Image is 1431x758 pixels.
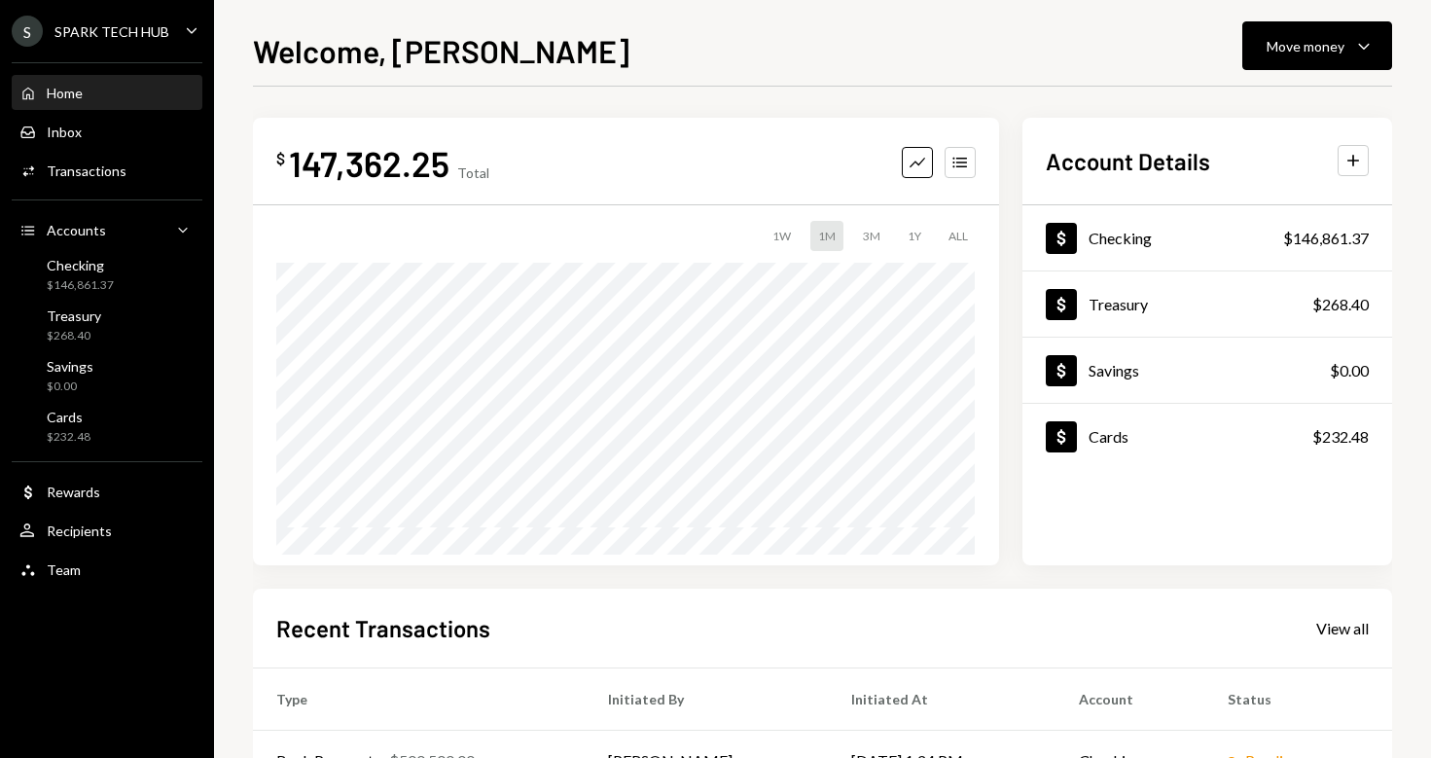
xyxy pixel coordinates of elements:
div: $0.00 [1330,359,1369,382]
h2: Account Details [1046,145,1210,177]
div: Cards [47,409,90,425]
div: Checking [47,257,114,273]
div: Savings [47,358,93,375]
a: Team [12,552,202,587]
a: Treasury$268.40 [1022,271,1392,337]
div: $232.48 [47,429,90,446]
div: SPARK TECH HUB [54,23,169,40]
div: Rewards [47,484,100,500]
button: Move money [1242,21,1392,70]
div: Home [47,85,83,101]
div: 1W [765,221,799,251]
div: Checking [1089,229,1152,247]
div: $232.48 [1312,425,1369,449]
th: Account [1055,668,1204,730]
h2: Recent Transactions [276,612,490,644]
a: Cards$232.48 [12,403,202,450]
div: Treasury [1089,295,1148,313]
div: $146,861.37 [1283,227,1369,250]
div: $ [276,149,285,168]
div: S [12,16,43,47]
a: Home [12,75,202,110]
a: Cards$232.48 [1022,404,1392,469]
th: Type [253,668,585,730]
div: Move money [1267,36,1344,56]
div: Inbox [47,124,82,140]
a: Rewards [12,474,202,509]
a: Savings$0.00 [1022,338,1392,403]
a: Savings$0.00 [12,352,202,399]
div: Accounts [47,222,106,238]
th: Initiated By [585,668,828,730]
div: 147,362.25 [289,141,449,185]
a: Treasury$268.40 [12,302,202,348]
a: Recipients [12,513,202,548]
div: $146,861.37 [47,277,114,294]
div: Cards [1089,427,1128,446]
a: View all [1316,617,1369,638]
div: $0.00 [47,379,93,395]
div: 1Y [900,221,929,251]
div: Transactions [47,162,126,179]
div: ALL [941,221,976,251]
th: Status [1204,668,1392,730]
div: $268.40 [1312,293,1369,316]
a: Checking$146,861.37 [12,251,202,298]
a: Transactions [12,153,202,188]
div: $268.40 [47,328,101,344]
div: Recipients [47,523,112,539]
th: Initiated At [828,668,1055,730]
div: 3M [855,221,888,251]
div: Team [47,561,81,578]
a: Accounts [12,212,202,247]
div: Treasury [47,307,101,324]
div: View all [1316,619,1369,638]
a: Inbox [12,114,202,149]
a: Checking$146,861.37 [1022,205,1392,271]
div: Savings [1089,361,1139,379]
div: 1M [810,221,843,251]
div: Total [457,164,489,181]
h1: Welcome, [PERSON_NAME] [253,31,629,70]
